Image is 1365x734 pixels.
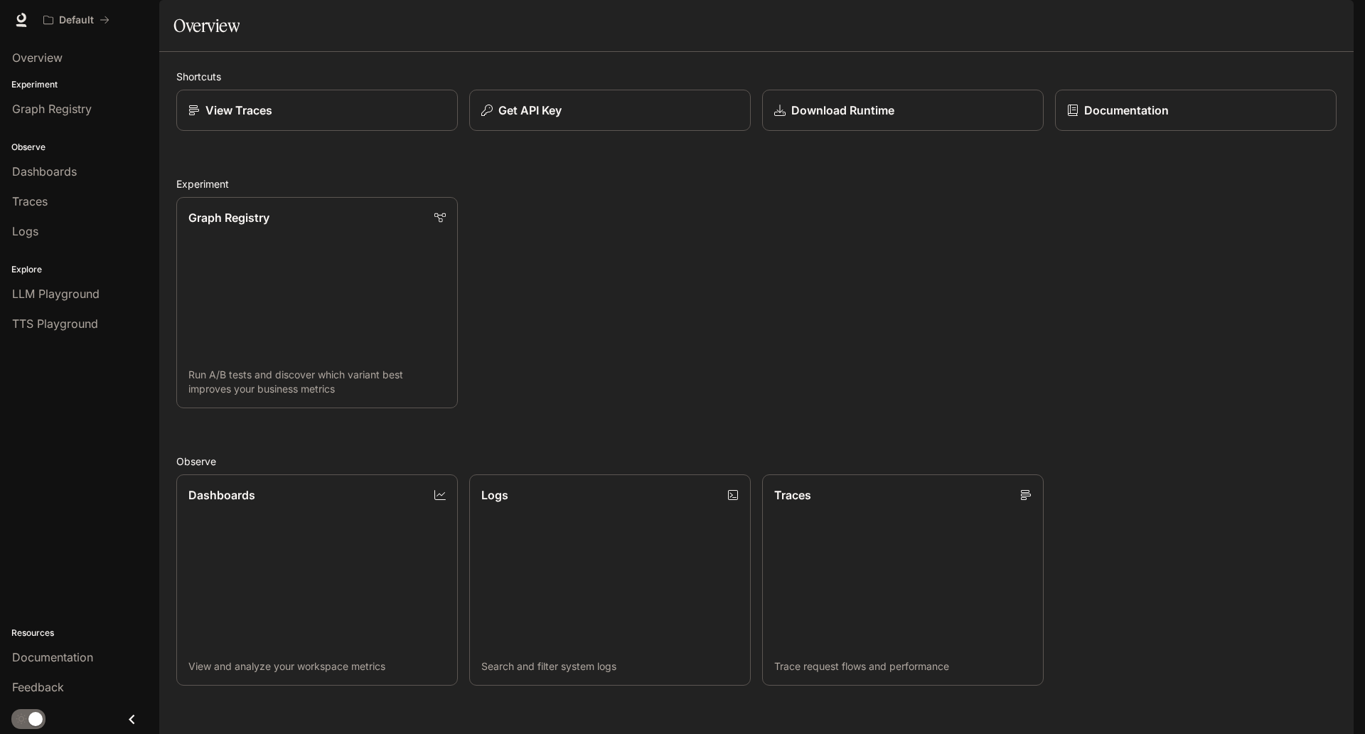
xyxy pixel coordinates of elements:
[176,90,458,131] a: View Traces
[205,102,272,119] p: View Traces
[188,486,255,504] p: Dashboards
[762,90,1044,131] a: Download Runtime
[774,659,1032,674] p: Trace request flows and performance
[469,90,751,131] button: Get API Key
[188,368,446,396] p: Run A/B tests and discover which variant best improves your business metrics
[59,14,94,26] p: Default
[176,176,1337,191] h2: Experiment
[37,6,116,34] button: All workspaces
[176,454,1337,469] h2: Observe
[498,102,562,119] p: Get API Key
[481,486,508,504] p: Logs
[762,474,1044,686] a: TracesTrace request flows and performance
[176,197,458,408] a: Graph RegistryRun A/B tests and discover which variant best improves your business metrics
[1055,90,1337,131] a: Documentation
[188,209,269,226] p: Graph Registry
[469,474,751,686] a: LogsSearch and filter system logs
[176,69,1337,84] h2: Shortcuts
[774,486,811,504] p: Traces
[481,659,739,674] p: Search and filter system logs
[173,11,240,40] h1: Overview
[1084,102,1169,119] p: Documentation
[188,659,446,674] p: View and analyze your workspace metrics
[791,102,894,119] p: Download Runtime
[176,474,458,686] a: DashboardsView and analyze your workspace metrics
